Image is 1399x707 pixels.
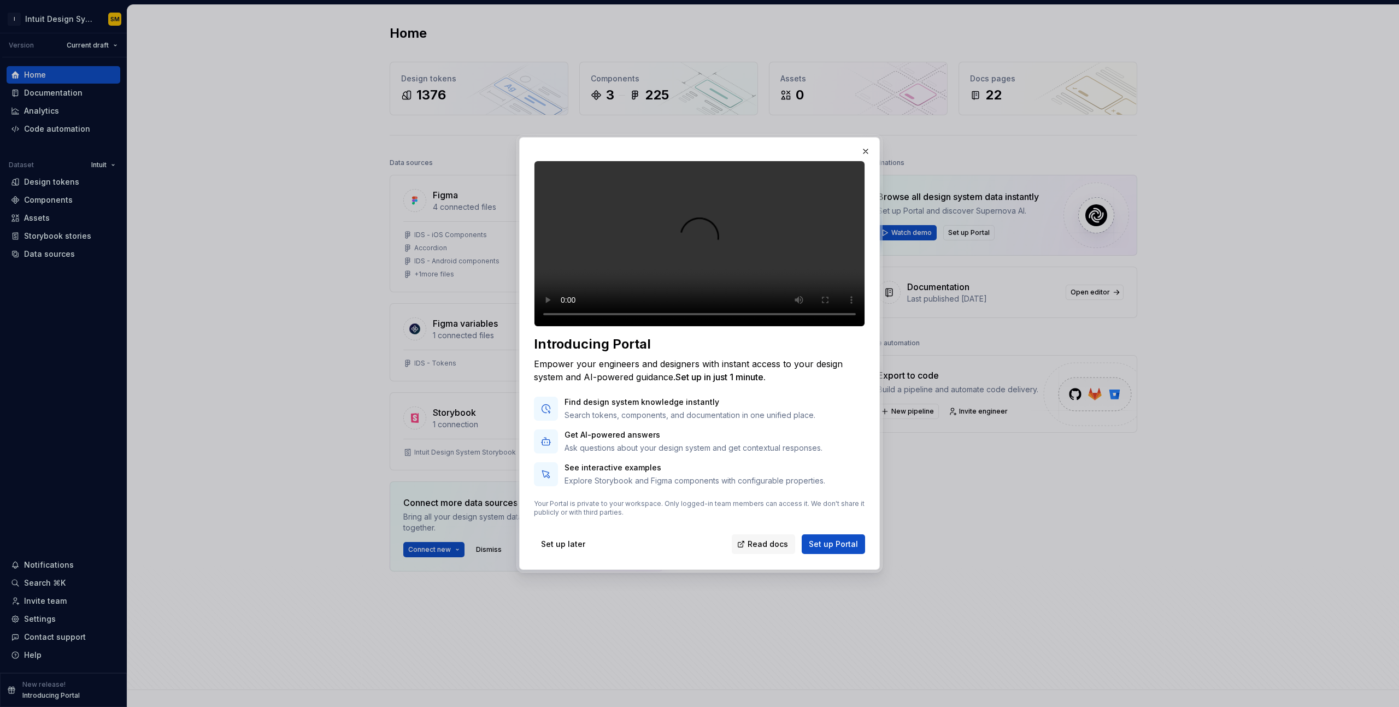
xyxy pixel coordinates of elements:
span: Set up later [541,539,585,550]
button: Set up Portal [802,534,865,554]
div: Empower your engineers and designers with instant access to your design system and AI-powered gui... [534,357,865,384]
span: Read docs [748,539,788,550]
span: Set up in just 1 minute. [675,372,766,382]
a: Read docs [732,534,795,554]
p: Find design system knowledge instantly [565,397,815,408]
button: Set up later [534,534,592,554]
span: Set up Portal [809,539,858,550]
p: See interactive examples [565,462,825,473]
div: Introducing Portal [534,335,865,353]
p: Ask questions about your design system and get contextual responses. [565,443,822,453]
p: Explore Storybook and Figma components with configurable properties. [565,475,825,486]
p: Search tokens, components, and documentation in one unified place. [565,410,815,421]
p: Get AI-powered answers [565,429,822,440]
p: Your Portal is private to your workspace. Only logged-in team members can access it. We don't sha... [534,499,865,517]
